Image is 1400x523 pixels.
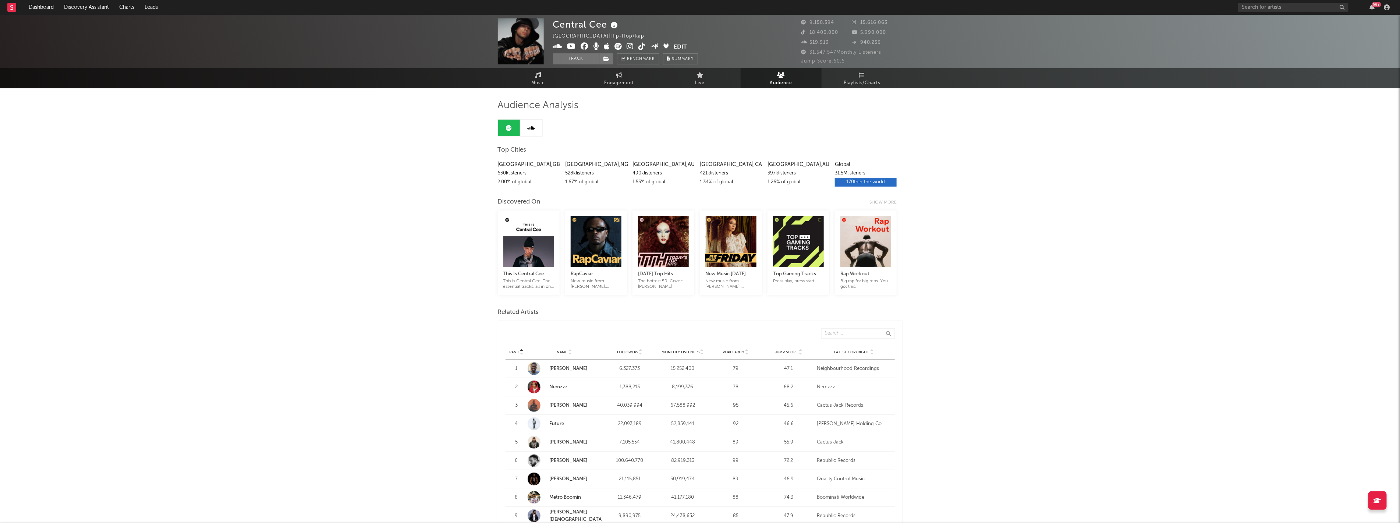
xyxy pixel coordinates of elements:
[764,494,814,501] div: 74.3
[711,384,761,391] div: 78
[565,178,627,187] div: 1.67 % of global
[528,381,602,393] a: Nemzzz
[550,366,588,371] a: [PERSON_NAME]
[498,146,527,155] span: Top Cities
[658,384,708,391] div: 8,199,376
[768,169,829,178] div: 397k listeners
[852,30,886,35] span: 5,990,000
[773,279,824,284] div: Press play, press start.
[835,169,897,178] div: 31.5M listeners
[528,362,602,375] a: [PERSON_NAME]
[571,262,621,290] a: RapCaviarNew music from [PERSON_NAME], [PERSON_NAME] and [PERSON_NAME] Nudy.
[658,439,708,446] div: 41,800,448
[528,417,602,430] a: Future
[509,494,524,501] div: 8
[764,420,814,428] div: 46.6
[1370,4,1375,10] button: 99+
[817,439,891,446] div: Cactus Jack
[775,350,798,354] span: Jump Score
[705,270,756,279] div: New Music [DATE]
[509,420,524,428] div: 4
[711,476,761,483] div: 89
[565,169,627,178] div: 528k listeners
[1372,2,1381,7] div: 99 +
[817,512,891,520] div: Republic Records
[801,40,829,45] span: 519,913
[553,53,599,64] button: Track
[801,30,839,35] span: 18,400,000
[817,476,891,483] div: Quality Control Music
[674,43,687,52] button: Edit
[844,79,880,88] span: Playlists/Charts
[503,270,554,279] div: This Is Central Cee
[498,198,540,206] div: Discovered On
[773,262,824,284] a: Top Gaming TracksPress play, press start.
[498,101,579,110] span: Audience Analysis
[711,402,761,409] div: 95
[528,491,602,504] a: Metro Boomin
[550,495,581,500] a: Metro Boomin
[528,509,602,523] a: [PERSON_NAME][DEMOGRAPHIC_DATA]
[870,198,903,207] div: Show more
[700,178,762,187] div: 1.34 % of global
[550,385,568,389] a: Nemzzz
[579,68,660,88] a: Engagement
[605,420,655,428] div: 22,093,189
[711,365,761,372] div: 79
[852,20,887,25] span: 15,616,063
[605,384,655,391] div: 1,388,213
[764,384,814,391] div: 68.2
[553,18,620,31] div: Central Cee
[770,79,792,88] span: Audience
[605,457,655,464] div: 100,640,770
[550,421,564,426] a: Future
[764,512,814,520] div: 47.9
[553,32,653,41] div: [GEOGRAPHIC_DATA] | Hip-Hop/Rap
[503,262,554,290] a: This Is Central CeeThis is Central Cee. The essential tracks, all in one playlist.
[801,59,845,64] span: Jump Score: 60.6
[509,402,524,409] div: 3
[638,262,689,290] a: [DATE] Top HitsThe hottest 50. Cover: [PERSON_NAME]
[638,270,689,279] div: [DATE] Top Hits
[817,457,891,464] div: Republic Records
[550,477,588,481] a: [PERSON_NAME]
[835,178,897,187] div: 170th in the world
[723,350,744,354] span: Popularity
[840,270,891,279] div: Rap Workout
[565,160,627,169] div: [GEOGRAPHIC_DATA] , NG
[817,494,891,501] div: Boominati Worldwide
[764,457,814,464] div: 72.2
[658,512,708,520] div: 24,438,632
[571,279,621,290] div: New music from [PERSON_NAME], [PERSON_NAME] and [PERSON_NAME] Nudy.
[550,403,588,408] a: [PERSON_NAME]
[835,160,897,169] div: Global
[801,50,882,55] span: 31,547,547 Monthly Listeners
[658,402,708,409] div: 67,588,992
[700,160,762,169] div: [GEOGRAPHIC_DATA] , CA
[498,308,539,317] span: Related Artists
[550,440,588,445] a: [PERSON_NAME]
[658,494,708,501] div: 41,177,180
[817,402,891,409] div: Cactus Jack Records
[801,20,834,25] span: 9,150,594
[768,160,829,169] div: [GEOGRAPHIC_DATA] , AU
[840,262,891,290] a: Rap WorkoutBig rap for big reps. You got this.
[700,169,762,178] div: 421k listeners
[1238,3,1348,12] input: Search for artists
[509,457,524,464] div: 6
[658,365,708,372] div: 15,252,400
[509,365,524,372] div: 1
[672,57,694,61] span: Summary
[711,420,761,428] div: 92
[528,473,602,485] a: [PERSON_NAME]
[840,279,891,290] div: Big rap for big reps. You got this.
[658,457,708,464] div: 82,919,313
[705,262,756,290] a: New Music [DATE]New music from [PERSON_NAME], [PERSON_NAME], [PERSON_NAME], [PERSON_NAME] & The K...
[741,68,822,88] a: Audience
[658,476,708,483] div: 30,919,474
[711,457,761,464] div: 99
[605,439,655,446] div: 7,105,554
[571,270,621,279] div: RapCaviar
[557,350,568,354] span: Name
[662,350,699,354] span: Monthly Listeners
